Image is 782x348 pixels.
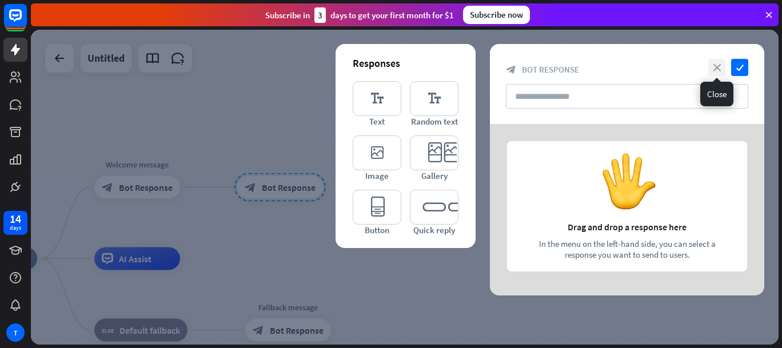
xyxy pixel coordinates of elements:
i: close [708,59,725,76]
div: Subscribe in days to get your first month for $1 [265,7,454,23]
i: block_bot_response [506,65,516,75]
button: Open LiveChat chat widget [9,5,43,39]
div: Subscribe now [463,6,530,24]
div: days [10,224,21,232]
span: Bot Response [522,64,579,75]
div: 3 [314,7,326,23]
a: 14 days [3,211,27,235]
i: check [731,59,748,76]
div: T [6,323,25,342]
div: 14 [10,214,21,224]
